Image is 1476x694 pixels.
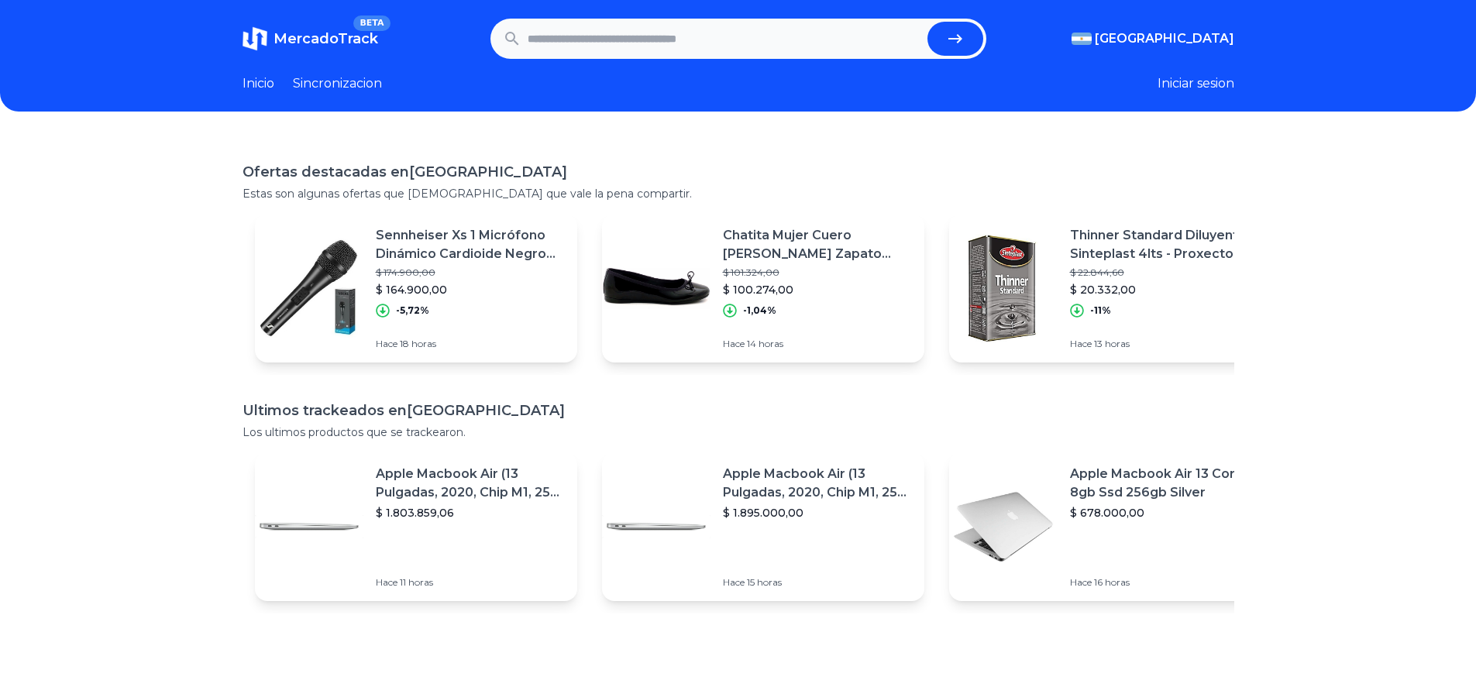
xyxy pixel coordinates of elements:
[243,74,274,93] a: Inicio
[353,15,390,31] span: BETA
[274,30,378,47] span: MercadoTrack
[602,452,924,601] a: Featured imageApple Macbook Air (13 Pulgadas, 2020, Chip M1, 256 Gb De Ssd, 8 Gb De Ram) - Plata$...
[723,576,912,589] p: Hace 15 horas
[602,214,924,362] a: Featured imageChatita Mujer Cuero [PERSON_NAME] Zapato Mocasin Mccha2944 Ch$ 101.324,00$ 100.274,...
[1072,29,1234,48] button: [GEOGRAPHIC_DATA]
[723,338,912,350] p: Hace 14 horas
[723,266,912,279] p: $ 101.324,00
[396,304,429,317] p: -5,72%
[1070,338,1259,350] p: Hace 13 horas
[949,214,1271,362] a: Featured imageThinner Standard Diluyente Sinteplast 4lts - Proxecto$ 22.844,60$ 20.332,00-11%Hace...
[1095,29,1234,48] span: [GEOGRAPHIC_DATA]
[376,465,565,502] p: Apple Macbook Air (13 Pulgadas, 2020, Chip M1, 256 Gb De Ssd, 8 Gb De Ram) - Plata
[1072,33,1092,45] img: Argentina
[243,26,378,51] a: MercadoTrackBETA
[376,266,565,279] p: $ 174.900,00
[602,472,710,581] img: Featured image
[243,424,1234,440] p: Los ultimos productos que se trackearon.
[1070,226,1259,263] p: Thinner Standard Diluyente Sinteplast 4lts - Proxecto
[949,234,1058,342] img: Featured image
[243,26,267,51] img: MercadoTrack
[376,282,565,297] p: $ 164.900,00
[949,452,1271,601] a: Featured imageApple Macbook Air 13 Core I5 8gb Ssd 256gb Silver$ 678.000,00Hace 16 horas
[376,338,565,350] p: Hace 18 horas
[1070,576,1259,589] p: Hace 16 horas
[243,400,1234,421] h1: Ultimos trackeados en [GEOGRAPHIC_DATA]
[255,472,363,581] img: Featured image
[1090,304,1111,317] p: -11%
[1070,282,1259,297] p: $ 20.332,00
[743,304,776,317] p: -1,04%
[243,161,1234,183] h1: Ofertas destacadas en [GEOGRAPHIC_DATA]
[1070,505,1259,520] p: $ 678.000,00
[376,576,565,589] p: Hace 11 horas
[602,234,710,342] img: Featured image
[1158,74,1234,93] button: Iniciar sesion
[293,74,382,93] a: Sincronizacion
[723,505,912,520] p: $ 1.895.000,00
[723,282,912,297] p: $ 100.274,00
[243,186,1234,201] p: Estas son algunas ofertas que [DEMOGRAPHIC_DATA] que vale la pena compartir.
[1070,465,1259,502] p: Apple Macbook Air 13 Core I5 8gb Ssd 256gb Silver
[723,465,912,502] p: Apple Macbook Air (13 Pulgadas, 2020, Chip M1, 256 Gb De Ssd, 8 Gb De Ram) - Plata
[255,452,577,601] a: Featured imageApple Macbook Air (13 Pulgadas, 2020, Chip M1, 256 Gb De Ssd, 8 Gb De Ram) - Plata$...
[376,505,565,520] p: $ 1.803.859,06
[949,472,1058,581] img: Featured image
[376,226,565,263] p: Sennheiser Xs 1 Micrófono Dinámico Cardioide Negro C/switch
[255,214,577,362] a: Featured imageSennheiser Xs 1 Micrófono Dinámico Cardioide Negro C/switch$ 174.900,00$ 164.900,00...
[1070,266,1259,279] p: $ 22.844,60
[255,234,363,342] img: Featured image
[723,226,912,263] p: Chatita Mujer Cuero [PERSON_NAME] Zapato Mocasin Mccha2944 Ch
